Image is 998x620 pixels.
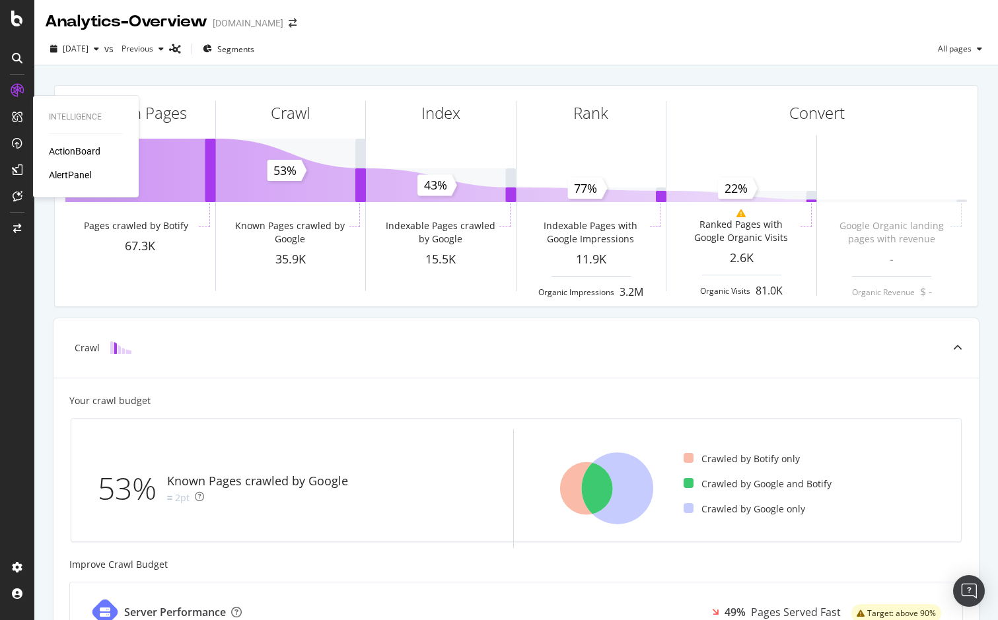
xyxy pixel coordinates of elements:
div: Crawled by Botify only [684,452,800,465]
span: 2025 Sep. 14th [63,43,89,54]
img: block-icon [110,341,131,354]
span: Segments [217,44,254,55]
div: Known Pages [93,102,187,124]
div: 3.2M [620,285,643,300]
div: Server Performance [124,605,226,620]
div: Indexable Pages with Google Impressions [534,219,647,246]
div: 35.9K [216,251,366,268]
div: Pages crawled by Botify [84,219,188,232]
img: Equal [167,496,172,500]
a: ActionBoard [49,145,100,158]
div: Known Pages crawled by Google [167,473,348,490]
div: 2pt [175,491,190,504]
a: AlertPanel [49,168,91,182]
button: All pages [933,38,987,59]
div: Crawl [75,341,100,355]
div: Crawled by Google only [684,502,805,516]
div: Crawl [271,102,310,124]
div: Analytics - Overview [45,11,207,33]
button: Segments [197,38,260,59]
div: Crawled by Google and Botify [684,477,832,491]
div: [DOMAIN_NAME] [213,17,283,30]
div: Rank [573,102,608,124]
div: Intelligence [49,112,123,123]
div: 11.9K [517,251,666,268]
div: 67.3K [65,238,215,255]
span: vs [104,42,116,55]
div: 53% [98,467,167,510]
div: 49% [725,605,746,620]
div: Indexable Pages crawled by Google [384,219,497,246]
button: Previous [116,38,169,59]
div: arrow-right-arrow-left [289,18,297,28]
span: All pages [933,43,972,54]
div: Organic Impressions [538,287,614,298]
div: Known Pages crawled by Google [234,219,347,246]
div: Improve Crawl Budget [69,558,963,571]
span: Previous [116,43,153,54]
div: Pages Served Fast [751,605,841,620]
div: Index [421,102,460,124]
button: [DATE] [45,38,104,59]
div: 15.5K [366,251,516,268]
span: Target: above 90% [867,609,936,617]
div: Your crawl budget [69,394,151,407]
div: Open Intercom Messenger [953,575,985,607]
